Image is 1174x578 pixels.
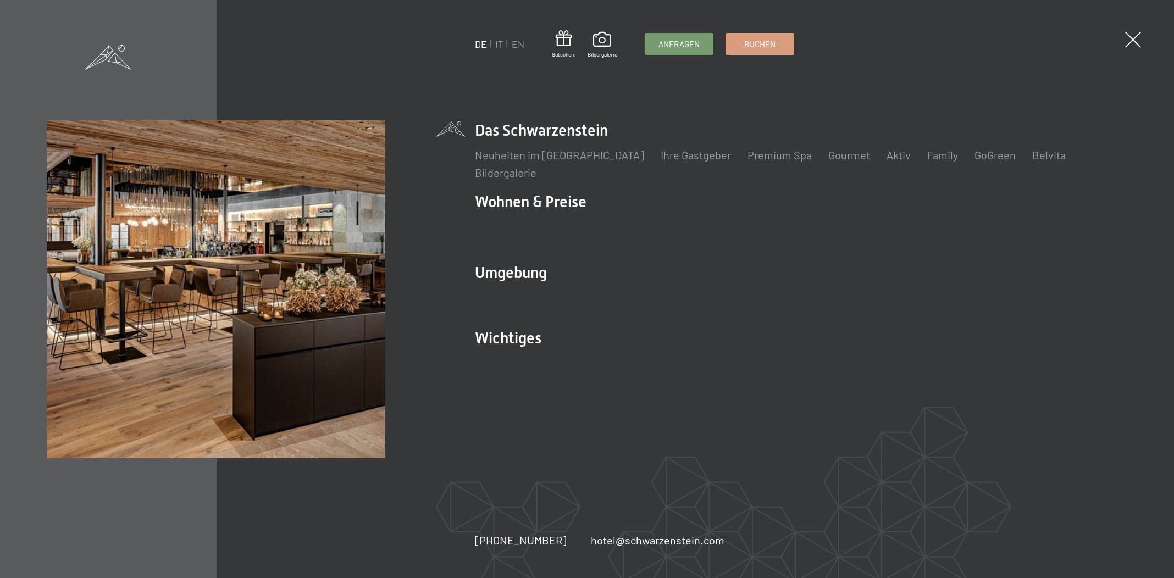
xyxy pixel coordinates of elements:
[658,38,700,50] span: Anfragen
[512,38,524,50] a: EN
[475,532,567,548] a: [PHONE_NUMBER]
[475,533,567,547] span: [PHONE_NUMBER]
[552,30,575,58] a: Gutschein
[475,166,536,179] a: Bildergalerie
[661,148,731,162] a: Ihre Gastgeber
[495,38,503,50] a: IT
[974,148,1016,162] a: GoGreen
[588,51,617,58] span: Bildergalerie
[726,34,794,54] a: Buchen
[47,120,385,458] img: Wellnesshotel Südtirol SCHWARZENSTEIN - Wellnessurlaub in den Alpen, Wandern und Wellness
[591,532,724,548] a: hotel@schwarzenstein.com
[588,32,617,58] a: Bildergalerie
[744,38,776,50] span: Buchen
[828,148,870,162] a: Gourmet
[475,148,644,162] a: Neuheiten im [GEOGRAPHIC_DATA]
[645,34,713,54] a: Anfragen
[747,148,812,162] a: Premium Spa
[552,51,575,58] span: Gutschein
[927,148,958,162] a: Family
[475,38,487,50] a: DE
[1032,148,1066,162] a: Belvita
[887,148,911,162] a: Aktiv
